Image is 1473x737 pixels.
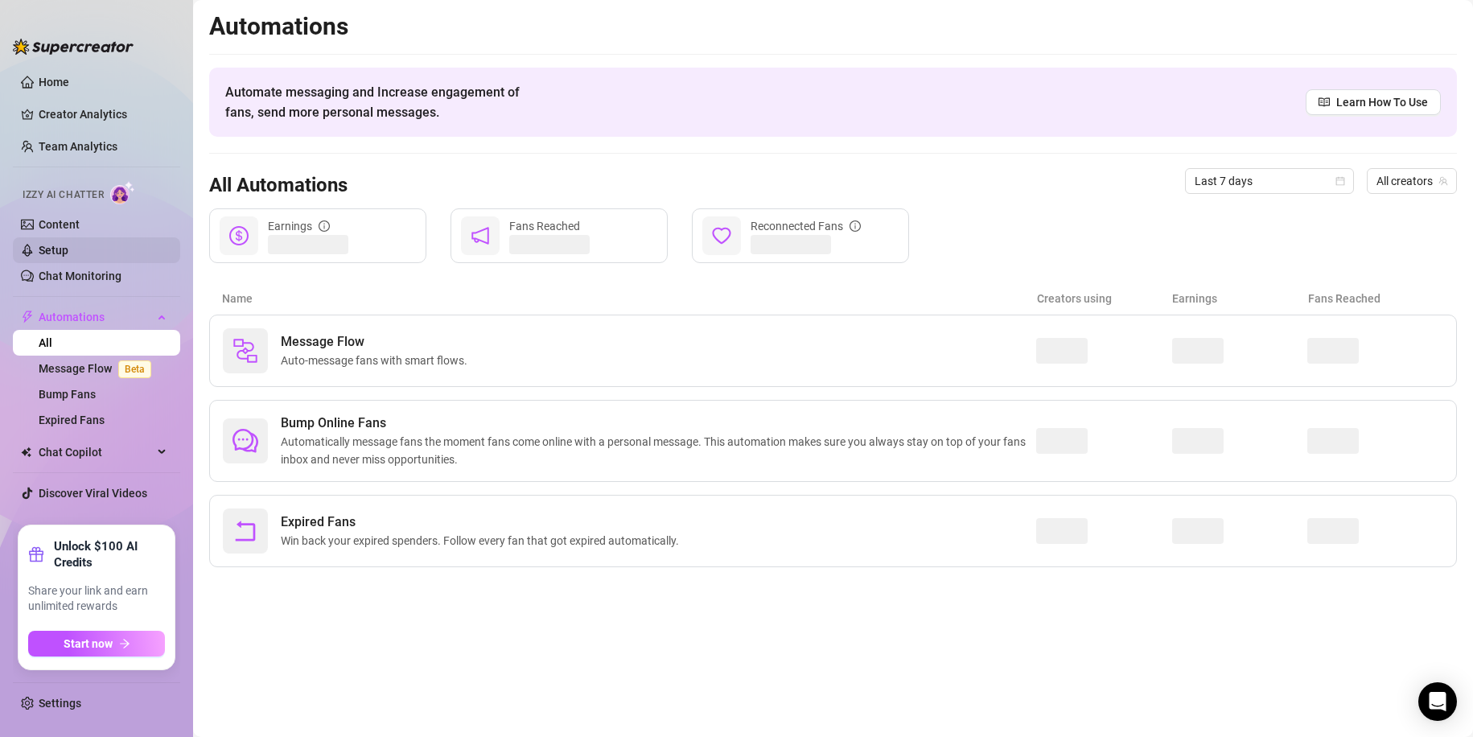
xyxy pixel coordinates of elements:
[281,414,1036,433] span: Bump Online Fans
[39,218,80,231] a: Content
[281,352,474,369] span: Auto-message fans with smart flows.
[1306,89,1441,115] a: Learn How To Use
[1308,290,1444,307] article: Fans Reached
[229,226,249,245] span: dollar
[471,226,490,245] span: notification
[39,140,117,153] a: Team Analytics
[1319,97,1330,108] span: read
[39,304,153,330] span: Automations
[1376,169,1447,193] span: All creators
[28,583,165,615] span: Share your link and earn unlimited rewards
[268,217,330,235] div: Earnings
[13,39,134,55] img: logo-BBDzfeDw.svg
[23,187,104,203] span: Izzy AI Chatter
[39,101,167,127] a: Creator Analytics
[751,217,861,235] div: Reconnected Fans
[225,82,535,122] span: Automate messaging and Increase engagement of fans, send more personal messages.
[21,447,31,458] img: Chat Copilot
[209,173,348,199] h3: All Automations
[39,414,105,426] a: Expired Fans
[39,487,147,500] a: Discover Viral Videos
[39,362,158,375] a: Message FlowBeta
[110,181,135,204] img: AI Chatter
[28,546,44,562] span: gift
[1172,290,1308,307] article: Earnings
[281,513,685,532] span: Expired Fans
[509,220,580,233] span: Fans Reached
[232,338,258,364] img: svg%3e
[39,244,68,257] a: Setup
[118,360,151,378] span: Beta
[39,336,52,349] a: All
[281,532,685,550] span: Win back your expired spenders. Follow every fan that got expired automatically.
[1336,93,1428,111] span: Learn How To Use
[64,637,113,650] span: Start now
[39,439,153,465] span: Chat Copilot
[209,11,1457,42] h2: Automations
[119,638,130,649] span: arrow-right
[232,428,258,454] span: comment
[39,388,96,401] a: Bump Fans
[712,226,731,245] span: heart
[21,311,34,323] span: thunderbolt
[850,220,861,232] span: info-circle
[319,220,330,232] span: info-circle
[232,518,258,544] span: rollback
[28,631,165,657] button: Start nowarrow-right
[54,538,165,570] strong: Unlock $100 AI Credits
[281,433,1036,468] span: Automatically message fans the moment fans come online with a personal message. This automation m...
[39,697,81,710] a: Settings
[1418,682,1457,721] div: Open Intercom Messenger
[1195,169,1344,193] span: Last 7 days
[281,332,474,352] span: Message Flow
[1438,176,1448,186] span: team
[1335,176,1345,186] span: calendar
[39,76,69,89] a: Home
[1037,290,1173,307] article: Creators using
[222,290,1037,307] article: Name
[39,270,121,282] a: Chat Monitoring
